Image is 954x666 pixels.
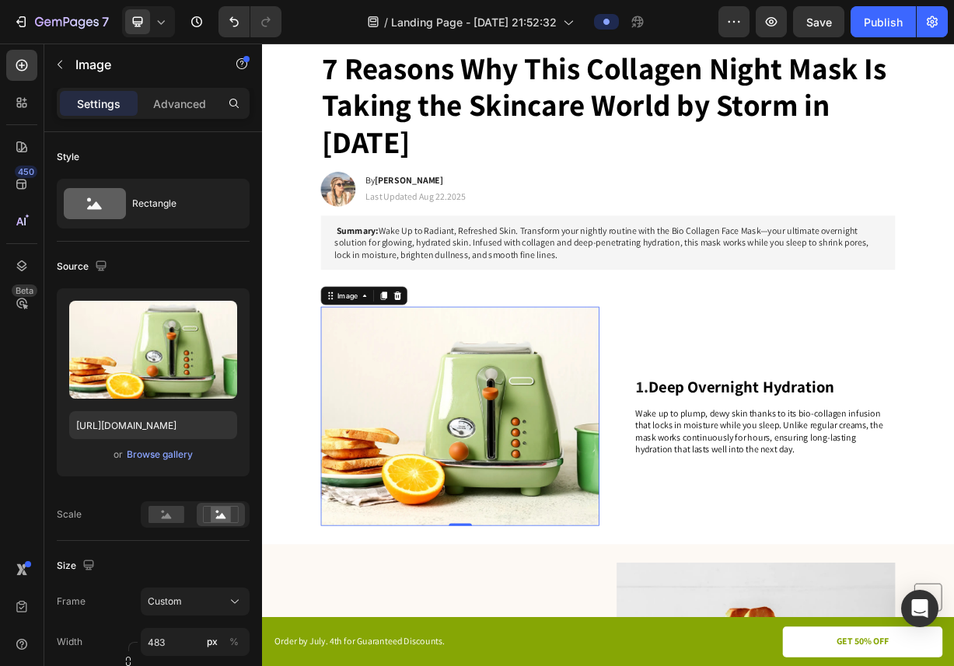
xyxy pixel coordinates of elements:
[102,12,109,31] p: 7
[152,176,244,192] strong: [PERSON_NAME]
[57,150,79,164] div: Style
[503,490,854,557] div: Rich Text Editor. Editing area: main
[57,556,98,577] div: Size
[81,5,842,159] strong: 7 Reasons Why This Collagen Night Mask Is Taking the Skincare World by Storm in [DATE]
[207,635,218,649] div: px
[79,173,126,219] img: gempages_581009630734320211-337d02bf-9fbf-48b8-bb71-8d9f98441f00.webp
[901,590,938,627] div: Open Intercom Messenger
[229,635,239,649] div: %
[69,301,237,399] img: preview-image
[132,186,227,221] div: Rectangle
[138,175,276,194] h2: By
[806,16,832,29] span: Save
[127,448,193,462] div: Browse gallery
[218,6,281,37] div: Undo/Redo
[141,628,250,656] input: px%
[225,633,243,651] button: px
[100,243,157,260] strong: Summary:
[864,14,903,30] div: Publish
[114,445,123,464] span: or
[391,14,557,30] span: Landing Page - [DATE] 21:52:32
[851,6,916,37] button: Publish
[148,595,182,608] span: Custom
[12,284,37,297] div: Beta
[75,55,208,74] p: Image
[99,333,132,347] div: Image
[57,256,110,277] div: Source
[79,354,455,650] img: gempages_581009630734320211-359a7453-b3e8-45ec-af22-173aea036986.webp
[141,588,250,615] button: Custom
[126,447,194,462] button: Browse gallery
[57,507,82,521] div: Scale
[57,635,82,649] label: Width
[503,490,837,555] span: Wake up to plump, dewy skin thanks to its bio-collagen infusion that locks in moisture while you ...
[384,14,388,30] span: /
[503,448,854,477] h2: 1.
[6,6,116,37] button: 7
[521,448,771,476] span: Deep Overnight Hydration
[57,595,86,608] label: Frame
[69,411,237,439] input: https://example.com/image.jpg
[15,166,37,178] div: 450
[77,96,121,112] p: Settings
[98,244,835,292] p: Wake Up to Radiant, Refreshed Skin. Transform your nightly routine with the Bio Collagen Face Mas...
[153,96,206,112] p: Advanced
[262,44,954,666] iframe: Design area
[140,199,274,215] p: Last Updated Aug 22.2025
[793,6,844,37] button: Save
[203,633,222,651] button: %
